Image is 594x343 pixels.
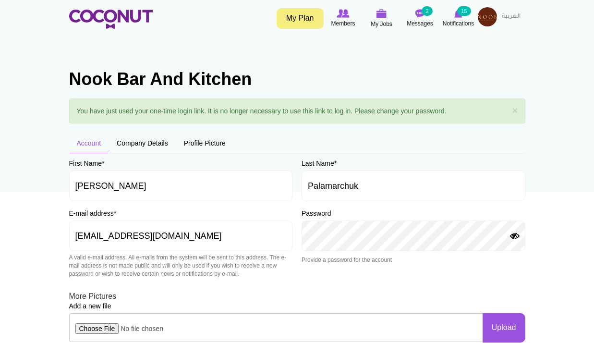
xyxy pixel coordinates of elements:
[483,313,525,343] button: Upload
[102,159,104,167] span: This field is required.
[69,171,293,201] input: First Name
[176,133,233,153] a: Profile Picture
[439,7,478,29] a: Notifications Notifications 15
[363,7,401,30] a: My Jobs My Jobs
[69,70,525,89] h1: Nook Bar And Kitchen
[69,159,105,168] label: First Name
[415,9,425,18] img: Messages
[302,208,331,218] label: Password
[497,7,525,26] a: العربية
[422,6,432,16] small: 2
[69,133,109,153] a: Account
[337,9,349,18] img: Browse Members
[69,301,111,311] label: Add a new file
[302,159,337,168] label: Last Name
[69,10,153,29] img: Home
[69,98,525,123] div: You have just used your one-time login link. It is no longer necessary to use this link to log in...
[482,110,525,120] a: Back to Profile
[371,19,392,29] span: My Jobs
[331,19,355,28] span: Members
[407,19,433,28] span: Messages
[302,171,525,201] input: Last Name
[454,9,462,18] img: Notifications
[69,208,117,218] label: E-mail address
[376,9,387,18] img: My Jobs
[512,105,518,115] a: ×
[324,7,363,29] a: Browse Members Members
[401,7,439,29] a: Messages Messages 2
[114,209,116,217] span: This field is required.
[69,292,117,300] span: More Pictures
[302,256,525,264] div: Provide a password for the account
[509,233,521,240] button: Show Password
[277,8,324,29] a: My Plan
[334,159,337,167] span: This field is required.
[109,133,176,153] a: Company Details
[457,6,471,16] small: 15
[443,19,474,28] span: Notifications
[69,254,293,278] div: A valid e-mail address. All e-mails from the system will be sent to this address. The e-mail addr...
